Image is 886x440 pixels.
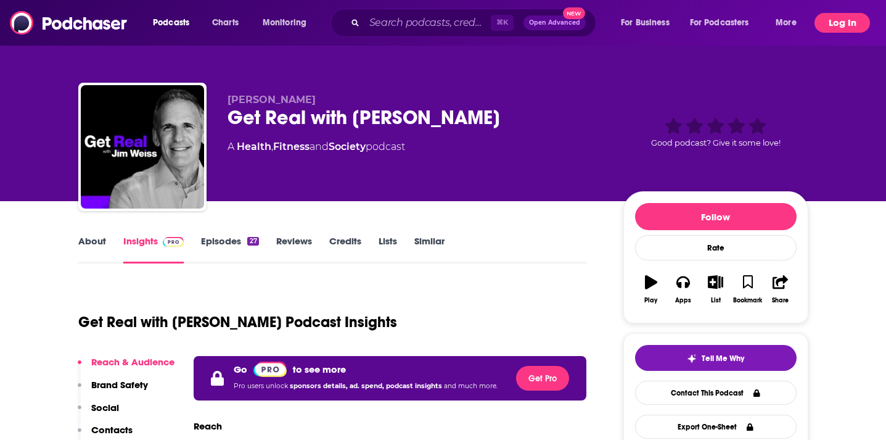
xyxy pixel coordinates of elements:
[254,13,322,33] button: open menu
[91,356,174,368] p: Reach & Audience
[247,237,258,246] div: 27
[273,141,310,152] a: Fitness
[271,141,273,152] span: ,
[212,14,239,31] span: Charts
[342,9,608,37] div: Search podcasts, credits, & more...
[612,13,685,33] button: open menu
[635,267,667,312] button: Play
[310,141,329,152] span: and
[682,13,767,33] button: open menu
[276,235,312,264] a: Reviews
[81,85,204,209] img: Get Real with Jim Weiss
[529,20,580,26] span: Open Advanced
[163,237,184,247] img: Podchaser Pro
[263,14,306,31] span: Monitoring
[253,362,287,377] img: Podchaser Pro
[228,139,405,154] div: A podcast
[690,14,749,31] span: For Podcasters
[194,420,222,432] h3: Reach
[563,7,585,19] span: New
[776,14,797,31] span: More
[364,13,491,33] input: Search podcasts, credits, & more...
[687,354,697,363] img: tell me why sparkle
[516,366,569,391] button: Get Pro
[91,402,119,413] p: Social
[414,235,445,264] a: Similar
[644,297,657,304] div: Play
[675,297,691,304] div: Apps
[237,141,271,152] a: Health
[702,354,744,363] span: Tell Me Why
[253,361,287,377] a: Pro website
[651,138,781,147] span: Good podcast? Give it some love!
[91,379,148,391] p: Brand Safety
[201,235,258,264] a: Episodes27
[10,11,128,35] img: Podchaser - Follow, Share and Rate Podcasts
[123,235,184,264] a: InsightsPodchaser Pro
[234,377,498,396] p: Pro users unlock and much more.
[379,235,397,264] a: Lists
[91,424,133,436] p: Contacts
[635,415,797,439] button: Export One-Sheet
[78,313,397,331] h1: Get Real with [PERSON_NAME] Podcast Insights
[635,203,797,230] button: Follow
[293,363,346,375] p: to see more
[523,15,586,30] button: Open AdvancedNew
[772,297,789,304] div: Share
[144,13,205,33] button: open menu
[329,141,366,152] a: Society
[764,267,796,312] button: Share
[290,382,444,390] span: sponsors details, ad. spend, podcast insights
[78,356,174,379] button: Reach & Audience
[234,363,247,375] p: Go
[78,402,119,425] button: Social
[78,235,106,264] a: About
[814,13,870,33] button: Log In
[635,345,797,371] button: tell me why sparkleTell Me Why
[78,379,148,402] button: Brand Safety
[667,267,699,312] button: Apps
[329,235,361,264] a: Credits
[732,267,764,312] button: Bookmark
[699,267,731,312] button: List
[767,13,812,33] button: open menu
[228,94,316,106] span: [PERSON_NAME]
[711,297,721,304] div: List
[635,235,797,260] div: Rate
[204,13,246,33] a: Charts
[635,381,797,405] a: Contact This Podcast
[153,14,189,31] span: Podcasts
[733,297,762,304] div: Bookmark
[491,15,514,31] span: ⌘ K
[621,14,670,31] span: For Business
[623,94,808,170] div: Good podcast? Give it some love!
